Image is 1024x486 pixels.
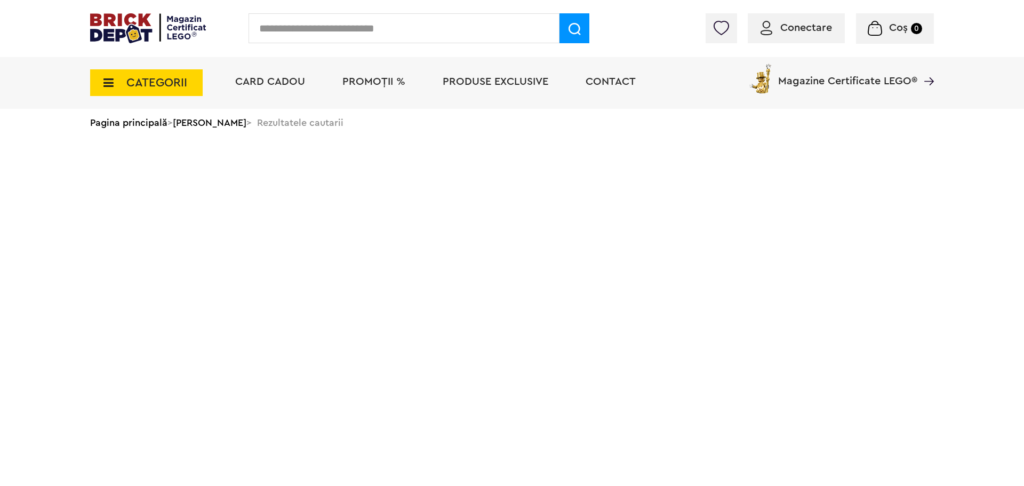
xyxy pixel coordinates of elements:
span: CATEGORII [126,77,187,89]
a: Contact [586,76,636,87]
a: Card Cadou [235,76,305,87]
div: > > Rezultatele cautarii [90,109,934,137]
small: 0 [911,23,922,34]
a: Magazine Certificate LEGO® [917,62,934,73]
a: [PERSON_NAME] [173,118,246,128]
a: PROMOȚII % [342,76,405,87]
span: Magazine Certificate LEGO® [778,62,917,86]
a: Produse exclusive [443,76,548,87]
span: Conectare [780,22,832,33]
span: Coș [889,22,908,33]
a: Conectare [761,22,832,33]
a: Pagina principală [90,118,167,128]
